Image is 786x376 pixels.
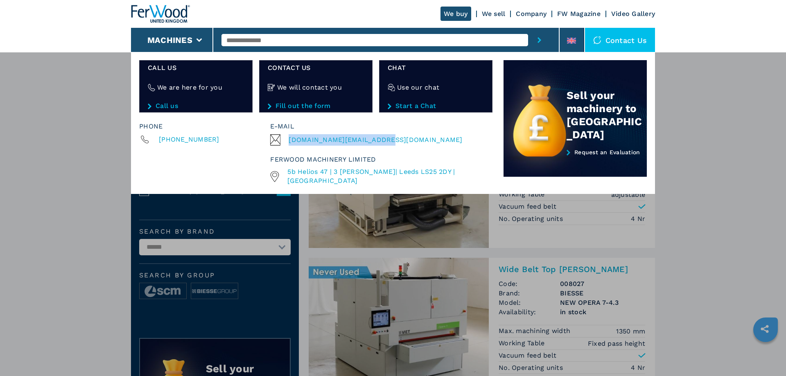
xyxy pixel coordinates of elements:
a: Company [516,10,547,18]
a: Video Gallery [611,10,655,18]
a: Fill out the form [268,102,364,110]
div: E-mail [270,121,489,132]
span: 5b Helios 47 | 3 [PERSON_NAME] [287,168,395,176]
span: CHAT [388,63,484,72]
img: We will contact you [268,84,275,91]
div: Phone [139,121,270,132]
a: Call us [148,102,244,110]
h4: We are here for you [157,83,222,92]
span: [PHONE_NUMBER] [159,134,219,145]
span: CONTACT US [268,63,364,72]
div: Ferwood Machinery Limited [270,154,489,165]
img: 0at4OqP8HB87P+sUh2Q4AAAAASUVORK5CYII= [270,171,279,182]
h4: Use our chat [397,83,439,92]
div: Contact us [585,28,655,52]
img: Use our chat [388,84,395,91]
a: We sell [482,10,506,18]
span: [DOMAIN_NAME][EMAIL_ADDRESS][DOMAIN_NAME] [289,134,462,146]
span: Call us [148,63,244,72]
button: submit-button [528,28,551,52]
a: We buy [440,7,471,21]
img: Phone [139,134,151,145]
img: Contact us [593,36,601,44]
button: Machines [147,35,192,45]
a: Request an Evaluation [504,149,647,177]
a: 5b Helios 47 | 3 [PERSON_NAME]| Leeds LS25 2DY | [GEOGRAPHIC_DATA] [287,167,489,186]
img: Ferwood [131,5,190,23]
a: FW Magazine [557,10,601,18]
img: We are here for you [148,84,155,91]
div: Sell your machinery to [GEOGRAPHIC_DATA] [567,89,647,141]
a: Start a Chat [388,102,484,110]
img: Email [270,134,280,146]
h4: We will contact you [277,83,342,92]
